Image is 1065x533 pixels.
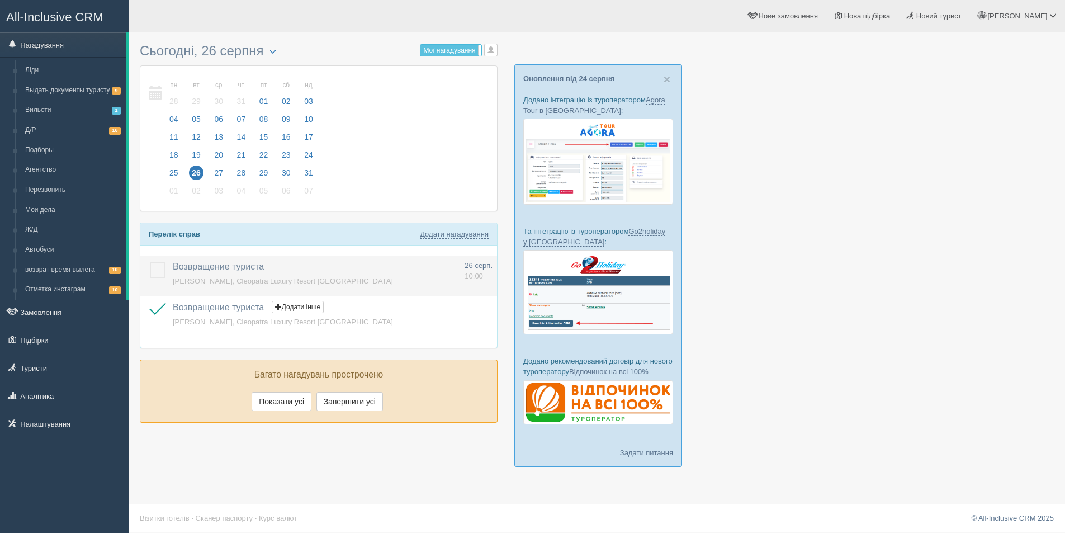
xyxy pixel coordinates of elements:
span: 15 [257,130,271,144]
span: 16 [279,130,294,144]
span: 26 [189,166,203,180]
span: 05 [189,112,203,126]
p: Багато нагадувань прострочено [149,369,489,381]
span: · [191,514,193,522]
a: 22 [253,149,274,167]
a: 19 [186,149,207,167]
a: 15 [253,131,274,149]
a: 05 [186,113,207,131]
span: 23 [279,148,294,162]
a: 29 [253,167,274,185]
span: 9 [112,87,121,95]
span: 10:00 [465,272,483,280]
a: вт 29 [186,74,207,113]
span: 09 [279,112,294,126]
a: Агентство [20,160,126,180]
a: 25 [163,167,184,185]
span: All-Inclusive CRM [6,10,103,24]
span: 17 [301,130,316,144]
small: сб [279,81,294,90]
img: %D0%B4%D0%BE%D0%B3%D0%BE%D0%B2%D1%96%D1%80-%D0%B2%D1%96%D0%B4%D0%BF%D0%BE%D1%87%D0%B8%D0%BD%D0%BE... [523,380,673,425]
a: Оновлення від 24 серпня [523,74,614,83]
span: 29 [257,166,271,180]
a: Мои дела [20,200,126,220]
a: 18 [163,149,184,167]
a: All-Inclusive CRM [1,1,128,31]
span: 16 [109,127,121,134]
a: Ліди [20,60,126,81]
a: Сканер паспорту [196,514,253,522]
span: 04 [167,112,181,126]
a: Відпочинок на всі 100% [569,367,649,376]
a: 28 [231,167,252,185]
a: Автобуси [20,240,126,260]
span: Новий турист [916,12,962,20]
a: [PERSON_NAME], Cleopatra Luxury Resort [GEOGRAPHIC_DATA] [173,318,393,326]
p: Додано рекомендований договір для нового туроператору [523,356,673,377]
small: пн [167,81,181,90]
a: © All-Inclusive CRM 2025 [971,514,1054,522]
a: 27 [208,167,229,185]
span: 12 [189,130,203,144]
span: 30 [279,166,294,180]
a: 07 [231,113,252,131]
a: [PERSON_NAME], Cleopatra Luxury Resort [GEOGRAPHIC_DATA] [173,277,393,285]
span: 30 [211,94,226,109]
span: 01 [257,94,271,109]
span: 24 [301,148,316,162]
span: Мої нагадування [423,46,475,54]
span: 29 [189,94,203,109]
a: 02 [186,185,207,202]
span: 06 [279,183,294,198]
span: Нова підбірка [844,12,891,20]
img: agora-tour-%D0%B7%D0%B0%D1%8F%D0%B2%D0%BA%D0%B8-%D1%81%D1%80%D0%BC-%D0%B4%D0%BB%D1%8F-%D1%82%D1%8... [523,119,673,204]
a: Agora Tour в [GEOGRAPHIC_DATA] [523,96,665,115]
span: 02 [279,94,294,109]
span: Возвращение туриста [173,303,264,312]
a: Ж/Д [20,220,126,240]
span: 08 [257,112,271,126]
a: 05 [253,185,274,202]
a: чт 31 [231,74,252,113]
p: Додано інтеграцію із туроператором : [523,95,673,116]
small: чт [234,81,249,90]
a: 12 [186,131,207,149]
span: · [255,514,257,522]
span: 28 [167,94,181,109]
span: 05 [257,183,271,198]
a: Д/Р16 [20,120,126,140]
span: [PERSON_NAME] [987,12,1047,20]
span: 20 [211,148,226,162]
a: Подборы [20,140,126,161]
a: 09 [276,113,297,131]
a: Возвращение туриста [173,262,264,271]
a: 21 [231,149,252,167]
span: 28 [234,166,249,180]
a: сб 02 [276,74,297,113]
span: 11 [167,130,181,144]
a: ср 30 [208,74,229,113]
span: Нове замовлення [759,12,818,20]
img: go2holiday-bookings-crm-for-travel-agency.png [523,250,673,334]
a: 04 [163,113,184,131]
a: нд 03 [298,74,316,113]
button: Завершити усі [316,392,383,411]
h3: Сьогодні, 26 серпня [140,44,498,60]
span: 13 [211,130,226,144]
a: 07 [298,185,316,202]
a: пн 28 [163,74,184,113]
span: 31 [301,166,316,180]
a: возврат время вылета10 [20,260,126,280]
small: ср [211,81,226,90]
a: Візитки готелів [140,514,190,522]
a: 30 [276,167,297,185]
a: 26 серп. 10:00 [465,261,493,281]
a: 10 [298,113,316,131]
span: 18 [167,148,181,162]
a: Додати нагадування [420,230,489,239]
p: Та інтеграцію із туроператором : [523,226,673,247]
a: 24 [298,149,316,167]
a: 06 [276,185,297,202]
